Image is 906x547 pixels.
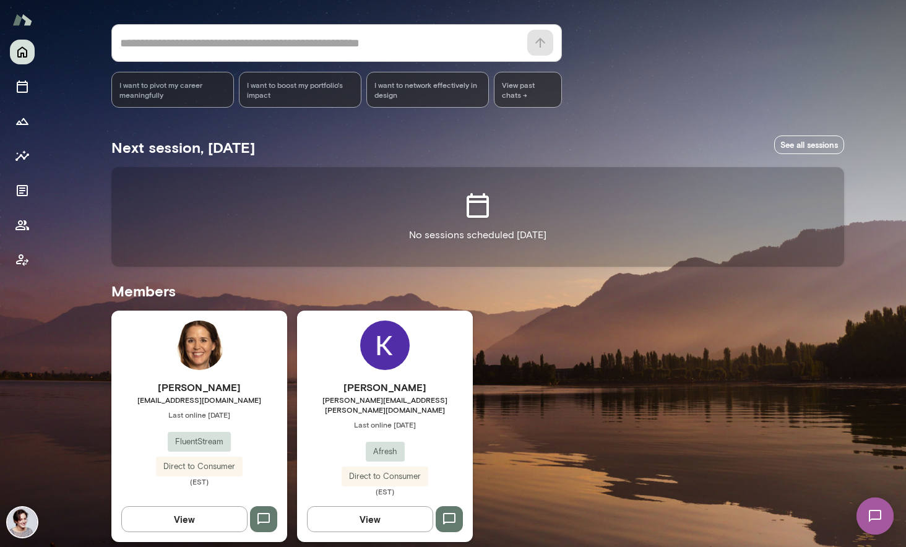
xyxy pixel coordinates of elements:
[342,470,428,483] span: Direct to Consumer
[111,137,255,157] h5: Next session, [DATE]
[111,476,287,486] span: (EST)
[121,506,248,532] button: View
[494,72,562,108] span: View past chats ->
[360,321,410,370] img: Kevin Fugaro
[175,321,224,370] img: Rachael Bewley
[10,248,35,272] button: Client app
[10,213,35,238] button: Members
[366,72,489,108] div: I want to network effectively in design
[10,74,35,99] button: Sessions
[111,410,287,420] span: Last online [DATE]
[307,506,433,532] button: View
[297,420,473,429] span: Last online [DATE]
[239,72,361,108] div: I want to boost my portfolio's impact
[111,72,234,108] div: I want to pivot my career meaningfully
[111,395,287,405] span: [EMAIL_ADDRESS][DOMAIN_NAME]
[409,228,546,243] p: No sessions scheduled [DATE]
[10,144,35,168] button: Insights
[297,380,473,395] h6: [PERSON_NAME]
[10,109,35,134] button: Growth Plan
[774,136,844,155] a: See all sessions
[119,80,226,100] span: I want to pivot my career meaningfully
[10,178,35,203] button: Documents
[7,507,37,537] img: Keren Amit Bigio
[111,281,844,301] h5: Members
[168,436,231,448] span: FluentStream
[297,486,473,496] span: (EST)
[366,446,405,458] span: Afresh
[247,80,353,100] span: I want to boost my portfolio's impact
[12,8,32,32] img: Mento
[374,80,481,100] span: I want to network effectively in design
[297,395,473,415] span: [PERSON_NAME][EMAIL_ADDRESS][PERSON_NAME][DOMAIN_NAME]
[10,40,35,64] button: Home
[156,460,243,473] span: Direct to Consumer
[111,380,287,395] h6: [PERSON_NAME]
